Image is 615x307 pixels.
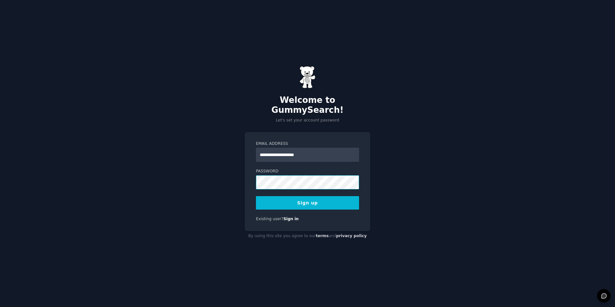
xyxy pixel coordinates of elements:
[245,95,370,115] h2: Welcome to GummySearch!
[336,234,367,238] a: privacy policy
[256,141,359,147] label: Email Address
[299,66,316,88] img: Gummy Bear
[256,169,359,174] label: Password
[245,118,370,123] p: Let's set your account password
[256,196,359,210] button: Sign up
[245,231,370,241] div: By using this site you agree to our and
[316,234,329,238] a: terms
[283,217,299,221] a: Sign in
[256,217,283,221] span: Existing user?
